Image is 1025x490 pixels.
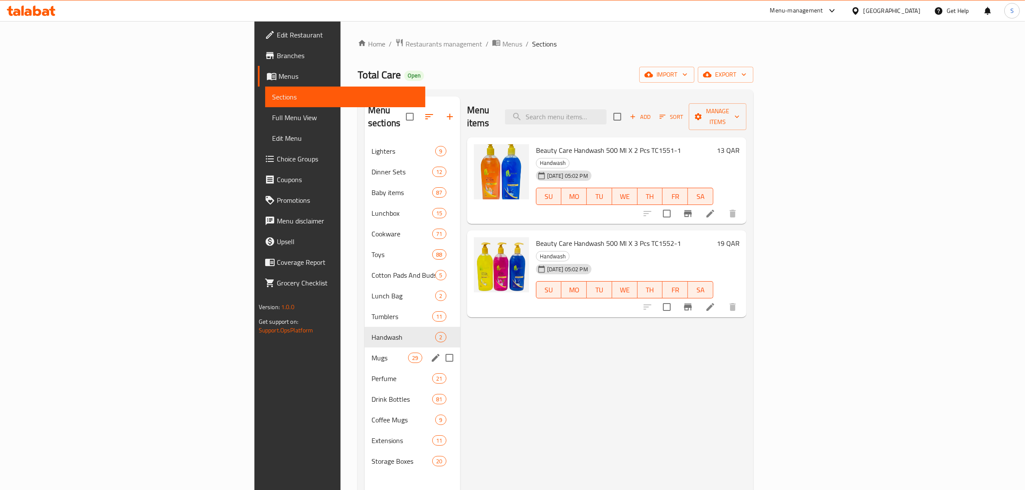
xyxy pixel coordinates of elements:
[654,110,689,124] span: Sort items
[536,237,681,250] span: Beauty Care Handwash 500 Ml X 3 Pcs TC1552-1
[372,332,436,342] span: Handwash
[540,190,558,203] span: SU
[277,50,419,61] span: Branches
[272,92,419,102] span: Sections
[432,187,446,198] div: items
[432,167,446,177] div: items
[666,190,684,203] span: FR
[409,354,421,362] span: 29
[365,368,460,389] div: Perfume21
[277,195,419,205] span: Promotions
[259,316,298,327] span: Get support on:
[657,110,685,124] button: Sort
[432,394,446,404] div: items
[258,25,426,45] a: Edit Restaurant
[258,273,426,293] a: Grocery Checklist
[641,284,660,296] span: TH
[433,189,446,197] span: 87
[372,373,432,384] div: Perfume
[678,297,698,317] button: Branch-specific-item
[365,409,460,430] div: Coffee Mugs9
[277,154,419,164] span: Choice Groups
[536,144,681,157] span: Beauty Care Handwash 500 Ml X 2 Pcs TC1551-1
[435,270,446,280] div: items
[646,69,687,80] span: import
[259,325,313,336] a: Support.OpsPlatform
[432,249,446,260] div: items
[433,395,446,403] span: 81
[265,87,426,107] a: Sections
[365,430,460,451] div: Extensions11
[365,265,460,285] div: Cotton Pads And Buds5
[365,137,460,475] nav: Menu sections
[281,301,294,313] span: 1.0.0
[372,270,436,280] span: Cotton Pads And Buds
[641,190,660,203] span: TH
[536,158,569,168] span: Handwash
[372,229,432,239] span: Cookware
[608,108,626,126] span: Select section
[372,353,408,363] span: Mugs
[612,281,638,298] button: WE
[433,230,446,238] span: 71
[258,190,426,211] a: Promotions
[544,172,591,180] span: [DATE] 05:02 PM
[372,187,432,198] span: Baby items
[639,67,694,83] button: import
[432,229,446,239] div: items
[722,203,743,224] button: delete
[433,209,446,217] span: 15
[696,106,740,127] span: Manage items
[536,281,562,298] button: SU
[258,231,426,252] a: Upsell
[432,373,446,384] div: items
[372,146,436,156] div: Lighters
[258,66,426,87] a: Menus
[440,106,460,127] button: Add section
[365,451,460,471] div: Storage Boxes20
[691,284,710,296] span: SA
[372,456,432,466] span: Storage Boxes
[433,168,446,176] span: 12
[638,188,663,205] button: TH
[365,182,460,203] div: Baby items87
[372,167,432,177] span: Dinner Sets
[372,249,432,260] span: Toys
[705,69,746,80] span: export
[565,284,583,296] span: MO
[666,284,684,296] span: FR
[432,435,446,446] div: items
[372,415,436,425] div: Coffee Mugs
[433,375,446,383] span: 21
[372,311,432,322] span: Tumblers
[432,456,446,466] div: items
[372,208,432,218] span: Lunchbox
[408,353,422,363] div: items
[626,110,654,124] span: Add item
[277,236,419,247] span: Upsell
[435,291,446,301] div: items
[505,109,607,124] input: search
[536,251,569,261] span: Handwash
[258,211,426,231] a: Menu disclaimer
[638,281,663,298] button: TH
[486,39,489,49] li: /
[688,188,713,205] button: SA
[277,30,419,40] span: Edit Restaurant
[436,416,446,424] span: 9
[561,281,587,298] button: MO
[372,435,432,446] span: Extensions
[544,265,591,273] span: [DATE] 05:02 PM
[372,291,436,301] span: Lunch Bag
